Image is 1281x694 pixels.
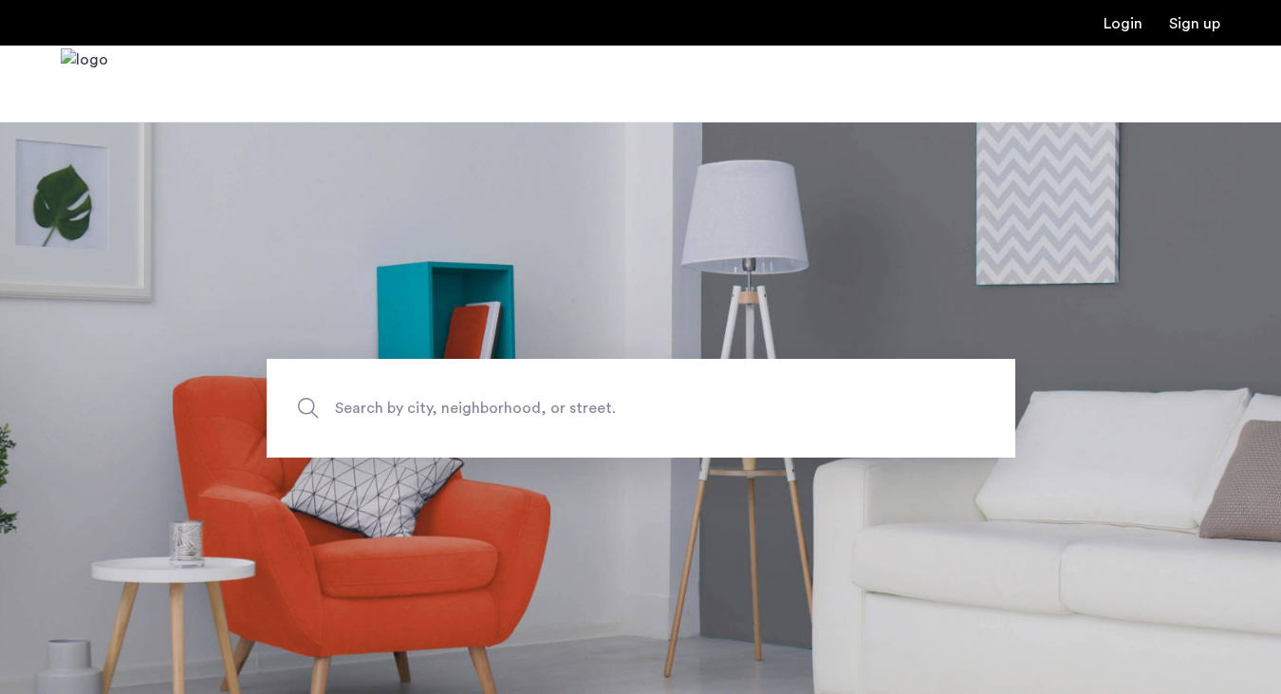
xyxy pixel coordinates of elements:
[1169,16,1220,31] a: Registration
[1104,16,1142,31] a: Login
[61,48,108,120] a: Cazamio Logo
[335,395,859,421] span: Search by city, neighborhood, or street.
[61,48,108,120] img: logo
[267,359,1015,458] input: Apartment Search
